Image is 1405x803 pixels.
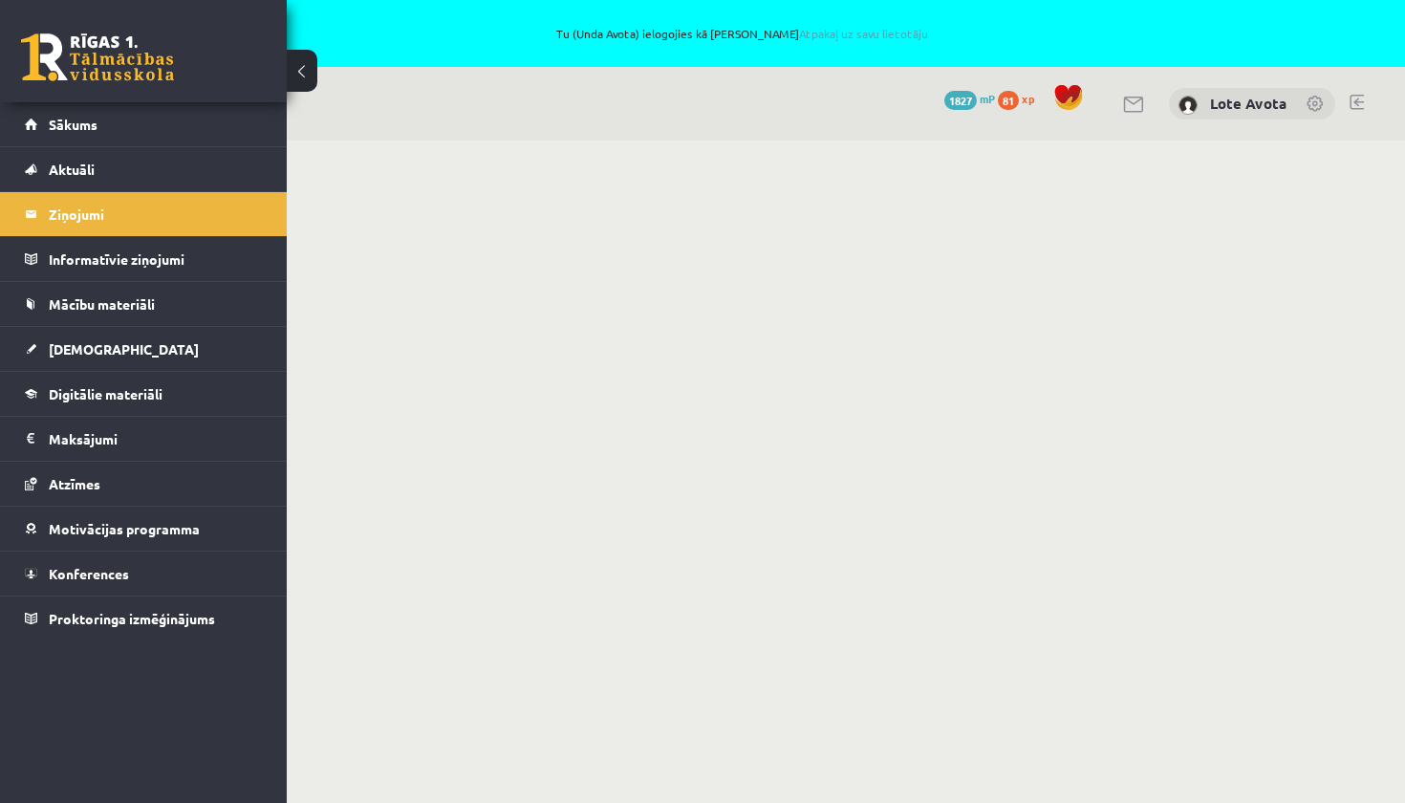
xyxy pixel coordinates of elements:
[1210,94,1286,113] a: Lote Avota
[944,91,995,106] a: 1827 mP
[998,91,1019,110] span: 81
[49,565,129,582] span: Konferences
[49,520,200,537] span: Motivācijas programma
[49,340,199,358] span: [DEMOGRAPHIC_DATA]
[49,417,263,461] legend: Maksājumi
[21,33,174,81] a: Rīgas 1. Tālmācības vidusskola
[1178,96,1198,115] img: Lote Avota
[25,597,263,640] a: Proktoringa izmēģinājums
[25,282,263,326] a: Mācību materiāli
[944,91,977,110] span: 1827
[25,417,263,461] a: Maksājumi
[998,91,1044,106] a: 81 xp
[49,475,100,492] span: Atzīmes
[49,116,97,133] span: Sākums
[25,102,263,146] a: Sākums
[49,161,95,178] span: Aktuāli
[25,462,263,506] a: Atzīmes
[25,147,263,191] a: Aktuāli
[49,192,263,236] legend: Ziņojumi
[49,610,215,627] span: Proktoringa izmēģinājums
[25,192,263,236] a: Ziņojumi
[220,28,1264,39] span: Tu (Unda Avota) ielogojies kā [PERSON_NAME]
[25,327,263,371] a: [DEMOGRAPHIC_DATA]
[980,91,995,106] span: mP
[49,385,162,402] span: Digitālie materiāli
[25,237,263,281] a: Informatīvie ziņojumi
[25,372,263,416] a: Digitālie materiāli
[1022,91,1034,106] span: xp
[49,295,155,313] span: Mācību materiāli
[25,552,263,596] a: Konferences
[49,237,263,281] legend: Informatīvie ziņojumi
[25,507,263,551] a: Motivācijas programma
[799,26,928,41] a: Atpakaļ uz savu lietotāju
